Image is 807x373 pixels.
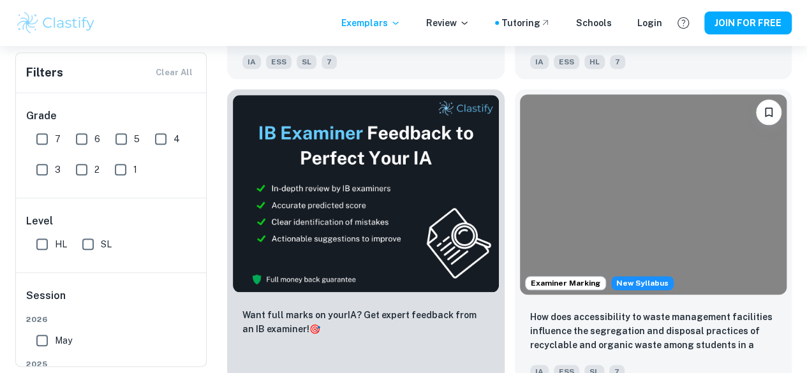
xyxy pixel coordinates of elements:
[94,132,100,146] span: 6
[297,55,316,69] span: SL
[133,163,137,177] span: 1
[232,94,500,293] img: Thumbnail
[55,333,72,347] span: May
[26,214,197,229] h6: Level
[101,237,112,251] span: SL
[530,55,549,69] span: IA
[242,308,489,336] p: Want full marks on your IA ? Get expert feedback from an IB examiner!
[756,99,781,125] button: Please log in to bookmark exemplars
[266,55,292,69] span: ESS
[584,55,605,69] span: HL
[26,314,197,325] span: 2026
[520,94,787,295] img: ESS IA example thumbnail: How does accessibility to waste manageme
[322,55,337,69] span: 7
[611,276,674,290] span: New Syllabus
[55,132,61,146] span: 7
[610,55,625,69] span: 7
[501,16,551,30] a: Tutoring
[26,288,197,314] h6: Session
[341,16,401,30] p: Exemplars
[174,132,180,146] span: 4
[576,16,612,30] a: Schools
[26,64,63,82] h6: Filters
[554,55,579,69] span: ESS
[672,12,694,34] button: Help and Feedback
[704,11,792,34] button: JOIN FOR FREE
[309,324,320,334] span: 🎯
[526,277,605,289] span: Examiner Marking
[94,163,100,177] span: 2
[26,358,197,370] span: 2025
[242,55,261,69] span: IA
[426,16,470,30] p: Review
[55,163,61,177] span: 3
[15,10,96,36] img: Clastify logo
[26,108,197,124] h6: Grade
[530,310,777,353] p: How does accessibility to waste management facilities influence the segregation and disposal prac...
[637,16,662,30] a: Login
[611,276,674,290] div: Starting from the May 2026 session, the ESS IA requirements have changed. We created this exempla...
[55,237,67,251] span: HL
[134,132,140,146] span: 5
